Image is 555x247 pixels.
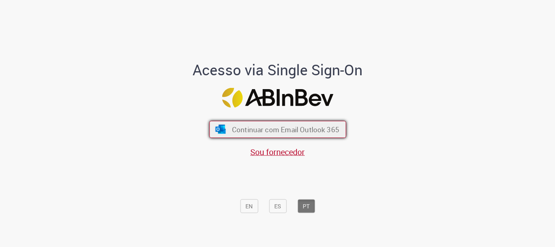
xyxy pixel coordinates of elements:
button: PT [297,199,315,213]
span: Continuar com Email Outlook 365 [232,125,339,134]
button: EN [240,199,258,213]
button: ES [269,199,286,213]
button: ícone Azure/Microsoft 360 Continuar com Email Outlook 365 [209,121,346,138]
img: ícone Azure/Microsoft 360 [215,125,226,134]
h1: Acesso via Single Sign-On [165,62,390,78]
img: Logo ABInBev [222,88,333,108]
a: Sou fornecedor [250,146,305,157]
